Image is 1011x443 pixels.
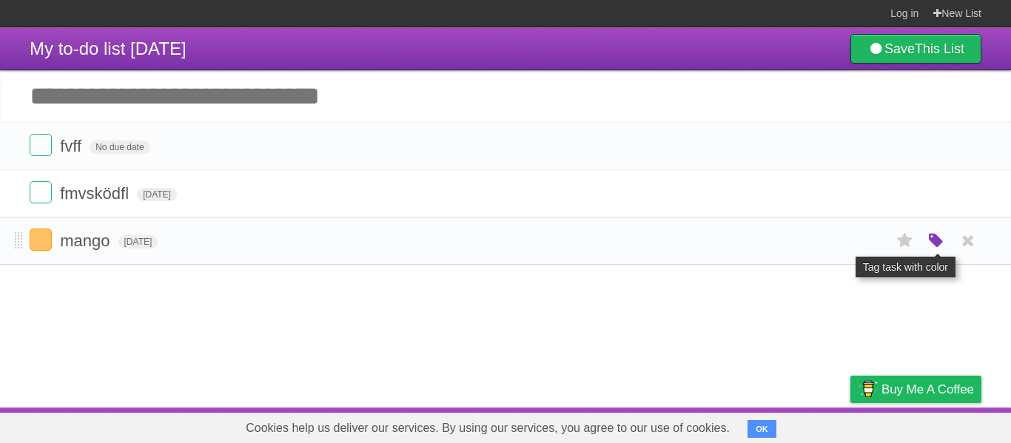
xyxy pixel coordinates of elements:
span: [DATE] [118,235,158,248]
span: mango [60,231,113,250]
a: About [654,411,685,439]
span: Cookies help us deliver our services. By using our services, you agree to our use of cookies. [231,413,745,443]
span: fvff [60,137,85,155]
span: My to-do list [DATE] [30,38,187,58]
a: Developers [702,411,762,439]
a: Suggest a feature [888,411,981,439]
label: Done [30,134,52,156]
label: Star task [891,229,919,253]
label: Done [30,229,52,251]
label: Done [30,181,52,203]
a: Buy me a coffee [850,376,981,403]
span: [DATE] [137,188,177,201]
span: Buy me a coffee [881,376,974,402]
img: Buy me a coffee [858,376,878,402]
span: fmvsködfl [60,184,132,203]
span: No due date [90,141,150,154]
a: SaveThis List [850,34,981,64]
a: Privacy [831,411,870,439]
button: OK [748,420,776,438]
a: Terms [781,411,813,439]
b: This List [915,41,964,56]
